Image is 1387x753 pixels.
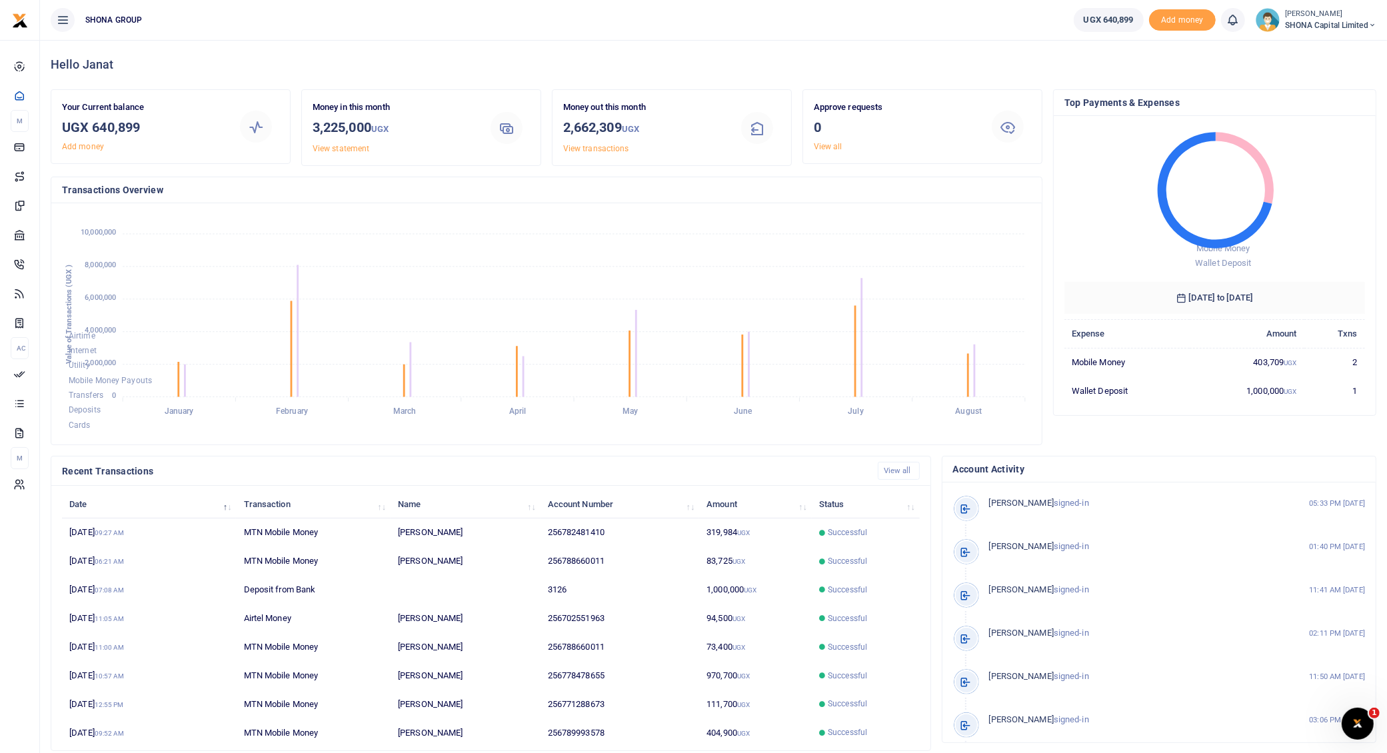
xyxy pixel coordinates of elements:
small: 11:05 AM [95,615,125,622]
small: 07:08 AM [95,586,125,594]
small: 06:21 AM [95,558,125,565]
th: Expense [1064,319,1190,348]
td: 256782481410 [541,518,700,547]
span: [PERSON_NAME] [989,498,1054,508]
small: [PERSON_NAME] [1285,9,1376,20]
small: UGX [622,124,639,134]
td: 111,700 [699,690,812,718]
tspan: 10,000,000 [81,229,116,237]
h4: Hello Janat [51,57,1376,72]
h4: Recent Transactions [62,464,867,478]
td: 256778478655 [541,662,700,690]
small: UGX [732,644,745,651]
span: Mobile Money Payouts [69,376,152,385]
span: [PERSON_NAME] [989,671,1054,681]
h3: 0 [814,117,974,137]
td: [PERSON_NAME] [391,518,541,547]
span: Mobile Money [1196,243,1250,253]
span: Add money [1149,9,1216,31]
small: UGX [732,615,745,622]
td: Mobile Money [1064,348,1190,376]
td: [PERSON_NAME] [391,718,541,746]
small: UGX [737,730,750,737]
span: Wallet Deposit [1195,258,1251,268]
td: Airtel Money [236,604,391,633]
tspan: 2,000,000 [85,359,116,368]
small: 09:27 AM [95,529,125,536]
th: Amount [1190,319,1304,348]
span: Successful [828,641,867,653]
span: SHONA GROUP [80,14,147,26]
small: 11:50 AM [DATE] [1309,671,1365,682]
small: 10:57 AM [95,672,125,680]
small: 05:33 PM [DATE] [1309,498,1365,509]
span: [PERSON_NAME] [989,714,1054,724]
td: 1,000,000 [1190,376,1304,404]
span: 1 [1369,708,1380,718]
p: signed-in [989,540,1271,554]
td: [PERSON_NAME] [391,633,541,662]
td: [DATE] [62,690,236,718]
td: [DATE] [62,662,236,690]
th: Txns [1304,319,1365,348]
h4: Top Payments & Expenses [1064,95,1365,110]
p: Your Current balance [62,101,222,115]
td: Wallet Deposit [1064,376,1190,404]
small: 12:55 PM [95,701,124,708]
tspan: 0 [112,391,116,400]
td: 256789993578 [541,718,700,746]
p: Money out this month [563,101,723,115]
a: profile-user [PERSON_NAME] SHONA Capital Limited [1256,8,1376,32]
span: [PERSON_NAME] [989,628,1054,638]
tspan: July [848,406,863,416]
tspan: January [165,406,194,416]
td: MTN Mobile Money [236,633,391,662]
td: MTN Mobile Money [236,718,391,746]
h3: 3,225,000 [313,117,473,139]
span: Utility [69,361,90,371]
td: 73,400 [699,633,812,662]
a: View statement [313,144,369,153]
tspan: June [734,406,752,416]
td: 970,700 [699,662,812,690]
td: [DATE] [62,547,236,576]
h4: Transactions Overview [62,183,1031,197]
tspan: 8,000,000 [85,261,116,270]
a: Add money [62,142,104,151]
span: Internet [69,346,97,355]
p: signed-in [989,583,1271,597]
span: Successful [828,526,867,538]
td: Deposit from Bank [236,576,391,604]
li: Ac [11,337,29,359]
td: [PERSON_NAME] [391,604,541,633]
p: signed-in [989,670,1271,684]
span: UGX 640,899 [1084,13,1134,27]
tspan: March [393,406,417,416]
li: M [11,110,29,132]
a: logo-small logo-large logo-large [12,15,28,25]
td: [DATE] [62,518,236,547]
small: UGX [1284,359,1296,367]
li: M [11,447,29,469]
a: UGX 640,899 [1074,8,1144,32]
td: [DATE] [62,604,236,633]
td: 256702551963 [541,604,700,633]
p: Money in this month [313,101,473,115]
td: 403,709 [1190,348,1304,376]
small: 02:11 PM [DATE] [1309,628,1365,639]
th: Amount: activate to sort column ascending [699,490,812,518]
span: Airtime [69,331,95,341]
p: signed-in [989,496,1271,510]
tspan: May [623,406,638,416]
td: 256788660011 [541,633,700,662]
p: signed-in [989,626,1271,640]
td: 94,500 [699,604,812,633]
td: 256771288673 [541,690,700,718]
span: Successful [828,670,867,682]
p: signed-in [989,713,1271,727]
small: 11:41 AM [DATE] [1309,584,1365,596]
td: [DATE] [62,718,236,746]
th: Date: activate to sort column descending [62,490,236,518]
li: Toup your wallet [1149,9,1216,31]
td: [DATE] [62,576,236,604]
